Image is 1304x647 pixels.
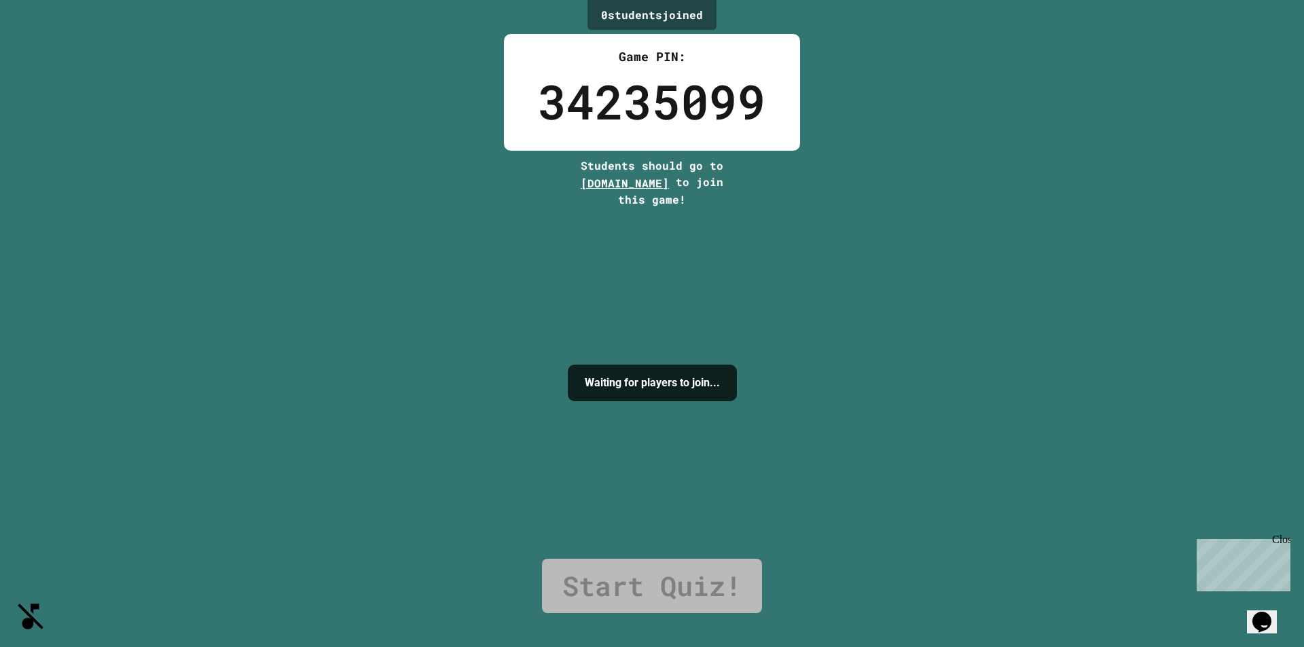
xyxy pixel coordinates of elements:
iframe: chat widget [1191,534,1290,591]
div: Game PIN: [538,48,766,66]
div: Chat with us now!Close [5,5,94,86]
a: Start Quiz! [542,559,762,613]
span: [DOMAIN_NAME] [581,176,669,190]
div: Students should go to to join this game! [567,158,737,208]
h4: Waiting for players to join... [585,375,720,391]
iframe: chat widget [1247,593,1290,633]
div: 34235099 [538,66,766,137]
